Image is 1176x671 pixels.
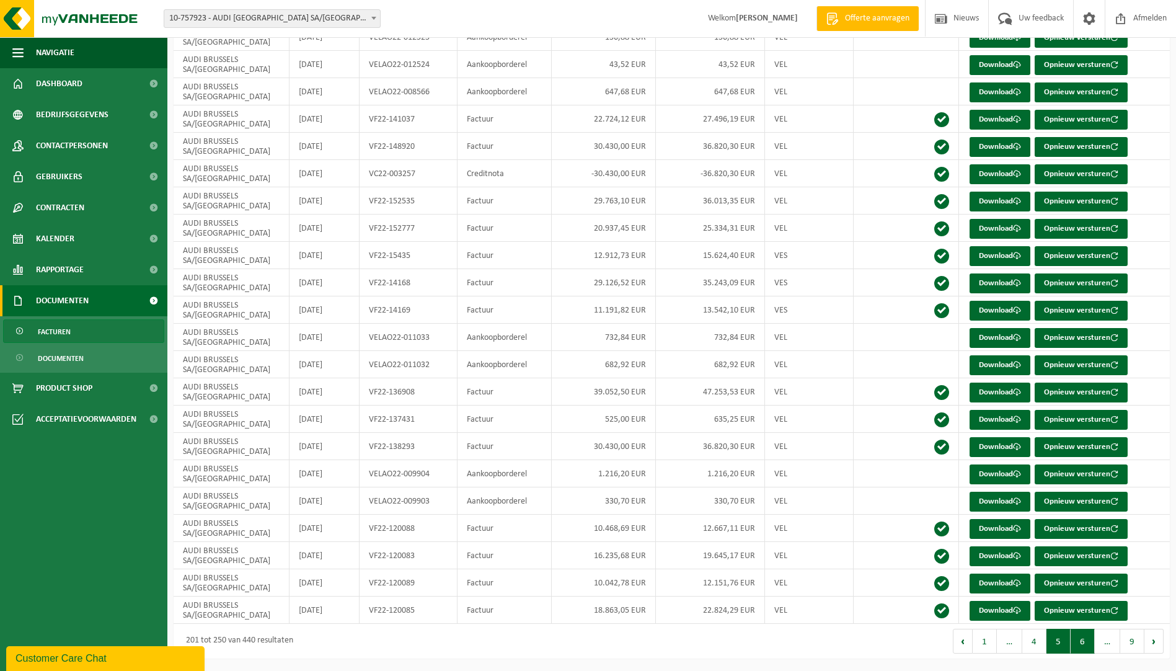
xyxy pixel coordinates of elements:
td: 30.430,00 EUR [552,433,656,460]
div: 201 tot 250 van 440 resultaten [180,630,293,652]
td: Factuur [458,105,552,133]
td: VEL [765,160,854,187]
td: VF22-120089 [360,569,458,597]
button: Opnieuw versturen [1035,601,1128,621]
span: 10-757923 - AUDI BRUSSELS SA/NV - VORST [164,9,381,28]
a: Download [970,383,1030,402]
td: 13.542,10 EUR [656,296,766,324]
a: Download [970,273,1030,293]
td: Creditnota [458,160,552,187]
td: Factuur [458,433,552,460]
button: 9 [1120,629,1144,654]
td: VEL [765,133,854,160]
td: [DATE] [290,569,360,597]
button: Opnieuw versturen [1035,546,1128,566]
button: Previous [953,629,973,654]
td: VF22-15435 [360,242,458,269]
td: 1.216,20 EUR [656,460,766,487]
span: Navigatie [36,37,74,68]
td: AUDI BRUSSELS SA/[GEOGRAPHIC_DATA] [174,487,290,515]
td: Factuur [458,515,552,542]
td: AUDI BRUSSELS SA/[GEOGRAPHIC_DATA] [174,78,290,105]
a: Download [970,519,1030,539]
td: VEL [765,569,854,597]
td: [DATE] [290,51,360,78]
td: VF22-14168 [360,269,458,296]
td: 39.052,50 EUR [552,378,656,406]
td: 732,84 EUR [656,324,766,351]
td: [DATE] [290,105,360,133]
span: … [1095,629,1120,654]
td: VF22-137431 [360,406,458,433]
td: VEL [765,597,854,624]
button: Opnieuw versturen [1035,492,1128,512]
button: Opnieuw versturen [1035,383,1128,402]
td: 635,25 EUR [656,406,766,433]
td: 30.430,00 EUR [552,133,656,160]
td: VES [765,242,854,269]
a: Download [970,437,1030,457]
td: VF22-141037 [360,105,458,133]
a: Download [970,546,1030,566]
td: [DATE] [290,542,360,569]
a: Download [970,355,1030,375]
td: [DATE] [290,597,360,624]
td: Aankoopborderel [458,351,552,378]
td: Factuur [458,378,552,406]
button: Opnieuw versturen [1035,437,1128,457]
td: 15.624,40 EUR [656,242,766,269]
td: [DATE] [290,133,360,160]
td: VF22-120083 [360,542,458,569]
td: 16.235,68 EUR [552,542,656,569]
td: AUDI BRUSSELS SA/[GEOGRAPHIC_DATA] [174,324,290,351]
td: 647,68 EUR [552,78,656,105]
td: VF22-152535 [360,187,458,215]
span: Dashboard [36,68,82,99]
td: VELAO22-011032 [360,351,458,378]
button: Opnieuw versturen [1035,110,1128,130]
td: VES [765,269,854,296]
span: Contracten [36,192,84,223]
td: AUDI BRUSSELS SA/[GEOGRAPHIC_DATA] [174,133,290,160]
td: VEL [765,187,854,215]
td: Factuur [458,597,552,624]
button: Opnieuw versturen [1035,192,1128,211]
td: VEL [765,515,854,542]
button: Opnieuw versturen [1035,137,1128,157]
a: Download [970,574,1030,593]
td: VF22-14169 [360,296,458,324]
button: 6 [1071,629,1095,654]
td: VES [765,296,854,324]
td: AUDI BRUSSELS SA/[GEOGRAPHIC_DATA] [174,105,290,133]
td: VELAO22-009904 [360,460,458,487]
td: [DATE] [290,324,360,351]
button: Opnieuw versturen [1035,464,1128,484]
td: [DATE] [290,487,360,515]
td: 36.820,30 EUR [656,133,766,160]
td: VEL [765,78,854,105]
span: Bedrijfsgegevens [36,99,108,130]
td: AUDI BRUSSELS SA/[GEOGRAPHIC_DATA] [174,378,290,406]
td: 12.667,11 EUR [656,515,766,542]
td: Aankoopborderel [458,460,552,487]
button: Opnieuw versturen [1035,301,1128,321]
td: 682,92 EUR [552,351,656,378]
span: Documenten [38,347,84,370]
td: VEL [765,351,854,378]
td: AUDI BRUSSELS SA/[GEOGRAPHIC_DATA] [174,597,290,624]
td: VC22-003257 [360,160,458,187]
td: VEL [765,542,854,569]
span: Contactpersonen [36,130,108,161]
span: Documenten [36,285,89,316]
button: Next [1144,629,1164,654]
td: 43,52 EUR [656,51,766,78]
td: Factuur [458,406,552,433]
td: Factuur [458,269,552,296]
td: AUDI BRUSSELS SA/[GEOGRAPHIC_DATA] [174,433,290,460]
a: Download [970,28,1030,48]
a: Download [970,601,1030,621]
td: Aankoopborderel [458,78,552,105]
td: 47.253,53 EUR [656,378,766,406]
span: Product Shop [36,373,92,404]
td: 10.042,78 EUR [552,569,656,597]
